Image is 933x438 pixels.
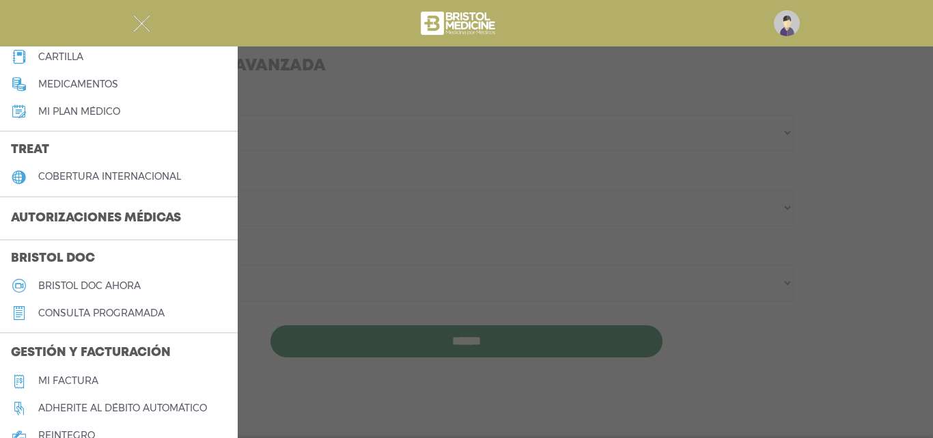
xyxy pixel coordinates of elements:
[38,375,98,387] h5: Mi factura
[38,79,118,90] h5: medicamentos
[419,7,500,40] img: bristol-medicine-blanco.png
[38,171,181,182] h5: cobertura internacional
[38,51,83,63] h5: cartilla
[38,106,120,118] h5: Mi plan médico
[774,10,800,36] img: profile-placeholder.svg
[38,402,207,414] h5: Adherite al débito automático
[38,307,165,319] h5: consulta programada
[133,15,150,32] img: Cober_menu-close-white.svg
[38,280,141,292] h5: Bristol doc ahora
